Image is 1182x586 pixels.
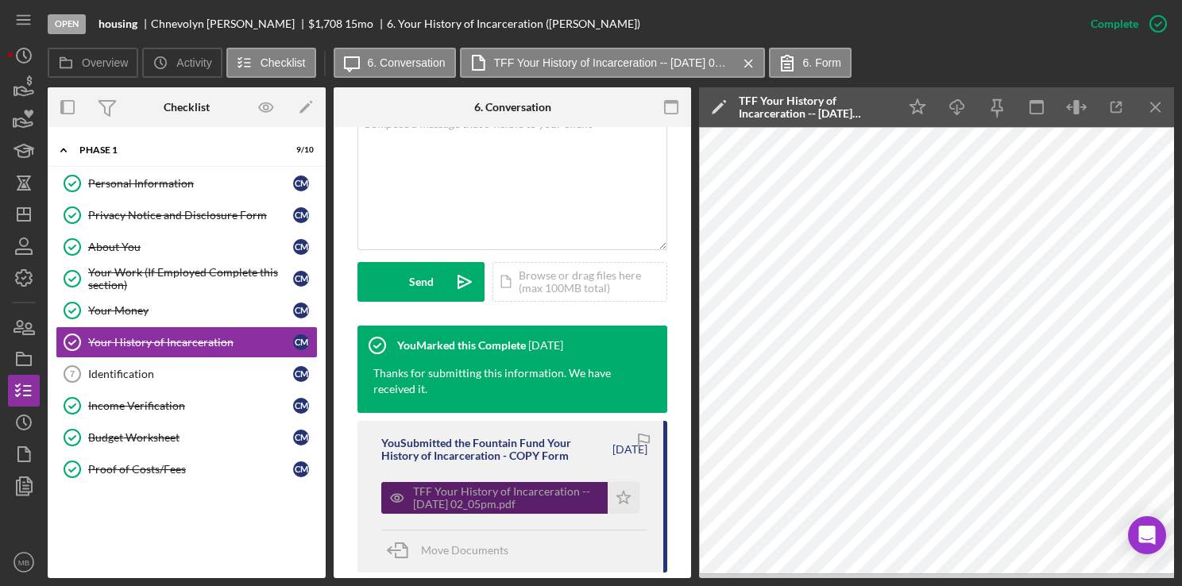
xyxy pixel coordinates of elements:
[474,101,551,114] div: 6. Conversation
[88,431,293,444] div: Budget Worksheet
[285,145,314,155] div: 9 / 10
[70,369,75,379] tspan: 7
[368,56,446,69] label: 6. Conversation
[8,546,40,578] button: MB
[79,145,274,155] div: Phase 1
[56,168,318,199] a: Personal InformationCM
[387,17,640,30] div: 6. Your History of Incarceration ([PERSON_NAME])
[56,390,318,422] a: Income VerificationCM
[409,262,434,302] div: Send
[413,485,600,511] div: TFF Your History of Incarceration -- [DATE] 02_05pm.pdf
[261,56,306,69] label: Checklist
[56,326,318,358] a: Your History of IncarcerationCM
[18,558,29,567] text: MB
[88,177,293,190] div: Personal Information
[88,304,293,317] div: Your Money
[1091,8,1138,40] div: Complete
[88,241,293,253] div: About You
[56,358,318,390] a: 7IdentificationCM
[293,334,309,350] div: C M
[293,207,309,223] div: C M
[56,422,318,453] a: Budget WorksheetCM
[56,231,318,263] a: About YouCM
[1128,516,1166,554] div: Open Intercom Messenger
[142,48,222,78] button: Activity
[88,463,293,476] div: Proof of Costs/Fees
[739,94,890,120] div: TFF Your History of Incarceration -- [DATE] 02_05pm.pdf
[293,430,309,445] div: C M
[381,530,524,570] button: Move Documents
[88,336,293,349] div: Your History of Incarceration
[381,437,610,462] div: You Submitted the Fountain Fund Your History of Incarceration - COPY Form
[293,461,309,477] div: C M
[164,101,210,114] div: Checklist
[769,48,852,78] button: 6. Form
[293,239,309,255] div: C M
[48,14,86,34] div: Open
[56,453,318,485] a: Proof of Costs/FeesCM
[88,266,293,291] div: Your Work (If Employed Complete this section)
[56,263,318,295] a: Your Work (If Employed Complete this section)CM
[494,56,732,69] label: TFF Your History of Incarceration -- [DATE] 02_05pm.pdf
[1075,8,1174,40] button: Complete
[345,17,373,30] div: 15 mo
[460,48,765,78] button: TFF Your History of Incarceration -- [DATE] 02_05pm.pdf
[397,339,526,352] div: You Marked this Complete
[293,303,309,318] div: C M
[334,48,456,78] button: 6. Conversation
[56,295,318,326] a: Your MoneyCM
[528,339,563,352] time: 2025-09-08 18:05
[308,17,342,30] span: $1,708
[82,56,128,69] label: Overview
[357,262,485,302] button: Send
[88,399,293,412] div: Income Verification
[226,48,316,78] button: Checklist
[803,56,841,69] label: 6. Form
[293,398,309,414] div: C M
[56,199,318,231] a: Privacy Notice and Disclosure FormCM
[612,443,647,456] time: 2025-09-08 18:05
[48,48,138,78] button: Overview
[176,56,211,69] label: Activity
[357,365,651,413] div: Thanks for submitting this information. We have received it.
[151,17,308,30] div: Chnevolyn [PERSON_NAME]
[88,209,293,222] div: Privacy Notice and Disclosure Form
[293,175,309,191] div: C M
[293,271,309,287] div: C M
[98,17,137,30] b: housing
[293,366,309,382] div: C M
[421,543,508,557] span: Move Documents
[88,368,293,380] div: Identification
[381,482,639,514] button: TFF Your History of Incarceration -- [DATE] 02_05pm.pdf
